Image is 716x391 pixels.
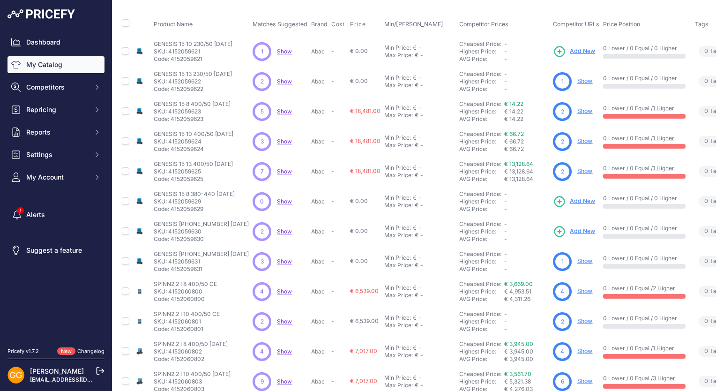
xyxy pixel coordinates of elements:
[459,130,501,137] a: Cheapest Price:
[311,78,328,85] p: Abac
[350,167,380,174] span: € 18,481.00
[415,202,418,209] div: €
[7,79,104,96] button: Competitors
[384,44,411,52] div: Min Price:
[418,52,423,59] div: -
[413,164,417,172] div: €
[311,198,328,205] p: Abac
[417,224,421,232] div: -
[7,242,104,259] a: Suggest a feature
[417,104,421,112] div: -
[154,160,233,168] p: GENESIS 15 13 400/50 [DATE]
[311,288,328,295] p: Abac
[459,340,501,347] a: Cheapest Price:
[413,314,417,322] div: €
[653,345,674,352] a: 1 Higher
[418,232,423,239] div: -
[154,145,233,153] p: Code: 4152059624
[277,168,292,175] a: Show
[415,232,418,239] div: €
[277,258,292,265] a: Show
[154,250,249,258] p: GENESIS [PHONE_NUMBER] [DATE]
[154,190,235,198] p: GENESIS 15 8 380-440 [DATE]
[311,48,328,55] p: Abac
[459,168,504,175] div: Highest Price:
[417,254,421,262] div: -
[26,150,88,159] span: Settings
[504,250,507,257] span: -
[413,284,417,292] div: €
[504,160,533,167] a: € 13,128.64
[154,115,231,123] p: Code: 4152059623
[418,142,423,149] div: -
[570,197,595,206] span: Add New
[331,317,334,324] span: -
[350,197,368,204] span: € 0.00
[504,235,507,242] span: -
[504,258,507,265] span: -
[261,317,264,326] span: 2
[311,138,328,145] p: Abac
[154,288,217,295] p: SKU: 4152060800
[261,107,264,116] span: 5
[603,255,686,262] p: 0 Lower / 0 Equal / 0 Higher
[504,100,523,107] a: € 14.22
[277,198,292,205] a: Show
[261,227,264,236] span: 2
[384,82,413,89] div: Max Price:
[331,77,334,84] span: -
[154,318,220,325] p: SKU: 4152060801
[504,190,507,197] span: -
[577,107,592,114] a: Show
[384,254,411,262] div: Min Price:
[331,137,334,144] span: -
[415,82,418,89] div: €
[154,40,232,48] p: GENESIS 15 10 230/50 [DATE]
[261,167,264,176] span: 7
[459,265,504,273] div: AVG Price:
[154,108,231,115] p: SKU: 4152059623
[331,21,346,28] button: Cost
[384,202,413,209] div: Max Price:
[413,74,417,82] div: €
[561,257,564,266] span: 1
[277,378,292,385] span: Show
[415,172,418,179] div: €
[459,138,504,145] div: Highest Price:
[704,47,708,56] span: 0
[154,228,249,235] p: SKU: 4152059630
[413,104,417,112] div: €
[154,168,233,175] p: SKU: 4152059625
[577,317,592,324] a: Show
[7,146,104,163] button: Settings
[384,194,411,202] div: Min Price:
[30,376,128,383] a: [EMAIL_ADDRESS][DOMAIN_NAME]
[504,228,507,235] span: -
[561,77,564,86] span: 1
[311,108,328,115] p: Abac
[577,287,592,294] a: Show
[459,175,504,183] div: AVG Price:
[277,228,292,235] span: Show
[570,47,595,56] span: Add New
[504,108,523,115] span: € 14.22
[577,377,592,384] a: Show
[277,318,292,325] span: Show
[350,137,380,144] span: € 18,481.00
[417,314,421,322] div: -
[154,138,233,145] p: SKU: 4152059624
[504,220,507,227] span: -
[603,105,686,112] p: 0 Lower / 0 Equal /
[277,48,292,55] a: Show
[417,194,421,202] div: -
[561,107,564,116] span: 2
[504,85,507,92] span: -
[384,142,413,149] div: Max Price:
[350,21,367,28] button: Price
[553,225,595,238] a: Add New
[384,104,411,112] div: Min Price:
[154,175,233,183] p: Code: 4152059625
[418,112,423,119] div: -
